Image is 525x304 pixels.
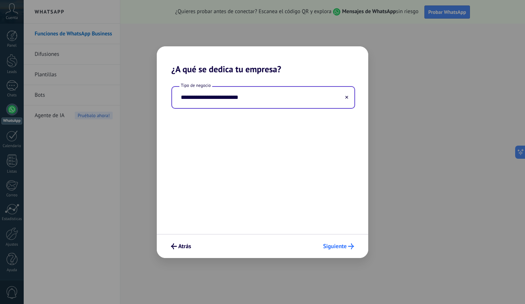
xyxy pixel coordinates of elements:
span: Tipo de negocio [179,82,212,89]
button: Atrás [168,240,194,253]
button: Siguiente [320,240,357,253]
span: Siguiente [323,244,347,249]
span: Atrás [178,244,191,249]
h2: ¿A qué se dedica tu empresa? [157,46,368,74]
